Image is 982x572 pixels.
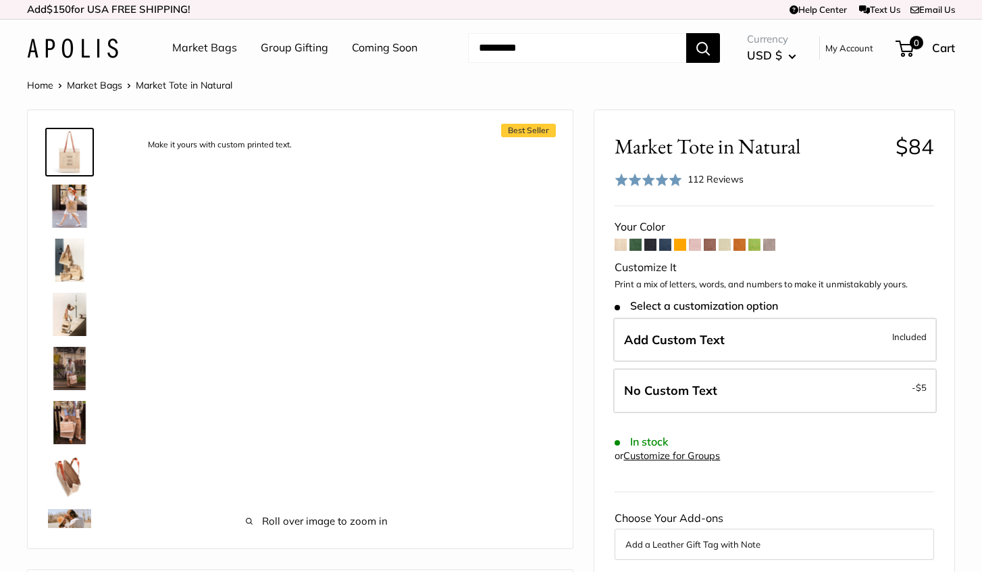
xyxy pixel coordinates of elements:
span: Add Custom Text [624,332,725,348]
a: description_Effortless style that elevates every moment [45,290,94,339]
img: description_Water resistant inner liner. [48,455,91,498]
img: description_Effortless style that elevates every moment [48,293,91,336]
span: 0 [910,36,923,49]
div: Make it yours with custom printed text. [141,136,299,154]
div: Customize It [615,258,934,278]
div: Choose Your Add-ons [615,508,934,560]
p: Print a mix of letters, words, and numbers to make it unmistakably yours. [615,278,934,291]
label: Add Custom Text [613,318,937,362]
span: 112 Reviews [688,173,744,185]
a: 0 Cart [897,37,955,59]
a: Group Gifting [261,38,328,58]
span: Cart [932,41,955,55]
span: Roll over image to zoom in [136,512,498,531]
div: or [615,447,720,465]
span: Select a customization option [615,300,777,312]
button: USD $ [747,45,796,66]
span: $84 [896,133,934,160]
span: No Custom Text [624,383,717,398]
span: Market Tote in Natural [615,134,885,159]
button: Search [686,33,720,63]
span: USD $ [747,48,782,62]
a: Text Us [859,4,900,15]
a: My Account [825,40,873,56]
span: In stock [615,435,668,448]
a: Coming Soon [352,38,417,58]
a: description_Water resistant inner liner. [45,452,94,501]
img: Market Tote in Natural [48,347,91,390]
span: $150 [47,3,71,16]
img: Market Tote in Natural [48,401,91,444]
img: description_Make it yours with custom printed text. [48,130,91,174]
span: Market Tote in Natural [136,79,232,91]
a: Market Tote in Natural [45,398,94,447]
img: description_The Original Market bag in its 4 native styles [48,239,91,282]
a: Help Center [790,4,847,15]
div: Your Color [615,217,934,237]
img: Market Tote in Natural [48,185,91,228]
a: description_The Original Market bag in its 4 native styles [45,236,94,285]
span: - [912,379,927,396]
nav: Breadcrumb [27,76,232,94]
a: Market Bags [172,38,237,58]
span: Currency [747,30,796,49]
label: Leave Blank [613,368,937,413]
a: Market Bags [67,79,122,91]
a: Customize for Groups [623,450,720,462]
img: Apolis [27,39,118,58]
a: Home [27,79,53,91]
a: Email Us [910,4,955,15]
a: Market Tote in Natural [45,506,94,555]
span: Best Seller [501,124,556,137]
span: $5 [916,382,927,393]
button: Add a Leather Gift Tag with Note [625,536,923,552]
a: description_Make it yours with custom printed text. [45,128,94,176]
input: Search... [468,33,686,63]
a: Market Tote in Natural [45,344,94,393]
span: Included [892,329,927,345]
a: Market Tote in Natural [45,182,94,231]
img: Market Tote in Natural [48,509,91,552]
